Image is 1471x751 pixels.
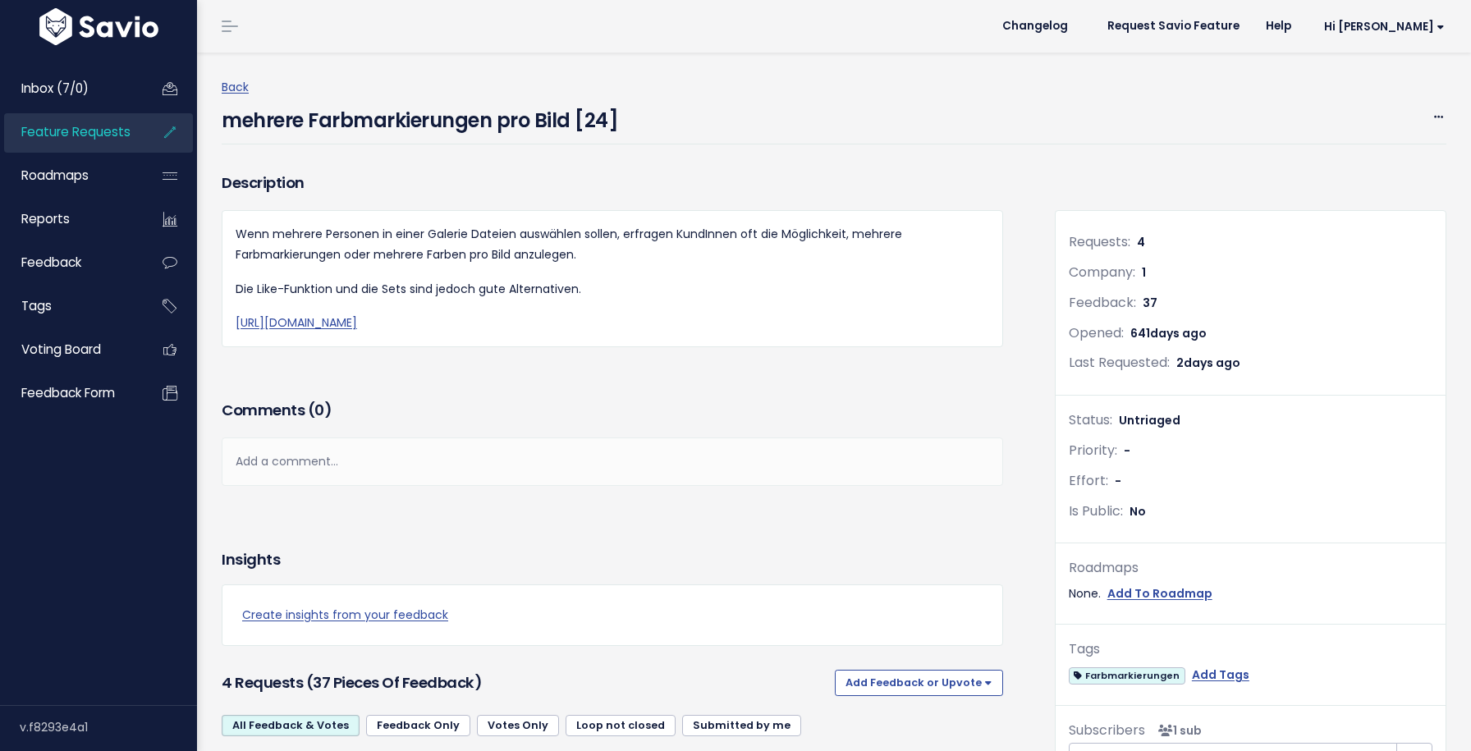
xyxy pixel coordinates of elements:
[1130,325,1207,341] span: 641
[1069,638,1432,662] div: Tags
[1119,412,1180,428] span: Untriaged
[21,297,52,314] span: Tags
[1130,503,1146,520] span: No
[1069,471,1108,490] span: Effort:
[35,8,163,45] img: logo-white.9d6f32f41409.svg
[21,210,70,227] span: Reports
[242,605,983,625] a: Create insights from your feedback
[1069,667,1185,685] span: Farbmarkierungen
[1069,441,1117,460] span: Priority:
[314,400,324,420] span: 0
[1069,665,1185,685] a: Farbmarkierungen
[21,341,101,358] span: Voting Board
[4,157,136,195] a: Roadmaps
[222,79,249,95] a: Back
[21,80,89,97] span: Inbox (7/0)
[21,254,81,271] span: Feedback
[1002,21,1068,32] span: Changelog
[236,224,989,265] p: Wenn mehrere Personen in einer Galerie Dateien auswählen sollen, erfragen KundInnen oft die Mögli...
[1069,584,1432,604] div: None.
[1150,325,1207,341] span: days ago
[1152,722,1202,739] span: <p><strong>Subscribers</strong><br><br> - Felix Junk<br> </p>
[20,706,197,749] div: v.f8293e4a1
[21,167,89,184] span: Roadmaps
[1069,556,1432,580] div: Roadmaps
[1069,263,1135,282] span: Company:
[4,200,136,238] a: Reports
[222,548,280,571] h3: Insights
[1069,721,1145,740] span: Subscribers
[4,113,136,151] a: Feature Requests
[1253,14,1304,39] a: Help
[1176,355,1240,371] span: 2
[1069,232,1130,251] span: Requests:
[566,715,676,736] a: Loop not closed
[1107,584,1212,604] a: Add To Roadmap
[1069,323,1124,342] span: Opened:
[1137,234,1145,250] span: 4
[4,287,136,325] a: Tags
[1304,14,1458,39] a: Hi [PERSON_NAME]
[21,384,115,401] span: Feedback form
[222,715,360,736] a: All Feedback & Votes
[1192,665,1249,685] a: Add Tags
[4,70,136,108] a: Inbox (7/0)
[1124,442,1130,459] span: -
[477,715,559,736] a: Votes Only
[1142,264,1146,281] span: 1
[1069,501,1123,520] span: Is Public:
[1069,410,1112,429] span: Status:
[366,715,470,736] a: Feedback Only
[1143,295,1157,311] span: 37
[4,374,136,412] a: Feedback form
[236,314,357,331] a: [URL][DOMAIN_NAME]
[1184,355,1240,371] span: days ago
[682,715,801,736] a: Submitted by me
[4,244,136,282] a: Feedback
[1069,353,1170,372] span: Last Requested:
[222,98,618,135] h4: mehrere Farbmarkierungen pro Bild [24]
[1115,473,1121,489] span: -
[1324,21,1445,33] span: Hi [PERSON_NAME]
[222,399,1003,422] h3: Comments ( )
[236,279,989,300] p: Die Like-Funktion und die Sets sind jedoch gute Alternativen.
[21,123,131,140] span: Feature Requests
[1094,14,1253,39] a: Request Savio Feature
[1069,293,1136,312] span: Feedback:
[222,437,1003,486] div: Add a comment...
[4,331,136,369] a: Voting Board
[222,671,828,694] h3: 4 Requests (37 pieces of Feedback)
[835,670,1003,696] button: Add Feedback or Upvote
[222,172,1003,195] h3: Description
